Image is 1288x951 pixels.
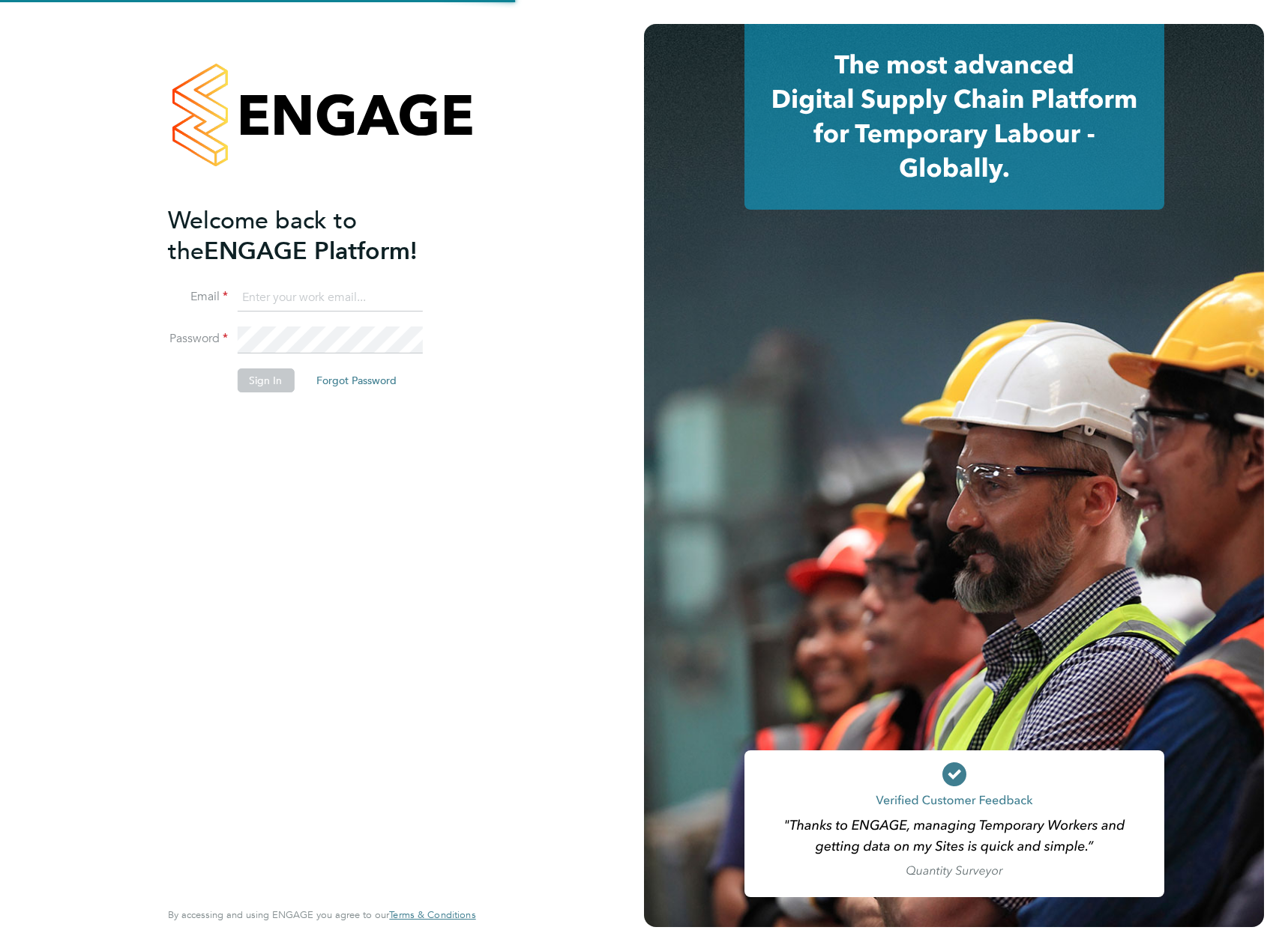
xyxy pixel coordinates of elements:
h2: ENGAGE Platform! [168,205,460,267]
a: Terms & Conditions [389,909,475,921]
button: Sign In [237,368,294,392]
label: Email [168,289,228,305]
button: Forgot Password [304,368,409,392]
span: Welcome back to the [168,206,357,266]
label: Password [168,331,228,347]
span: By accessing and using ENGAGE you agree to our [168,908,475,921]
input: Enter your work email... [237,285,422,312]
